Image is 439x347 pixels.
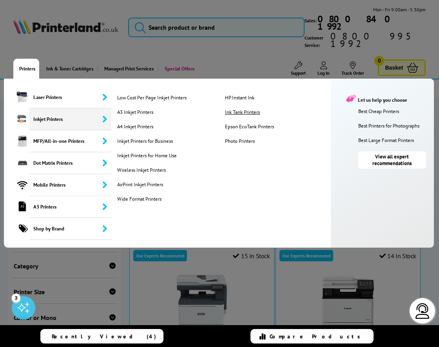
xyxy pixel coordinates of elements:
[52,333,156,340] span: Recently Viewed (4)
[223,109,328,115] a: Ink Tank Printers
[270,333,365,340] span: Compare Products
[346,94,426,103] div: Let us help you choose
[29,152,111,174] span: Dot Matrix Printers
[4,152,111,174] a: Dot Matrix Printers
[29,108,111,130] span: Inkjet Printers
[115,138,220,144] a: Inkjet Printers for Business
[358,137,430,144] a: Best Large Format Printers
[115,152,220,159] a: Inkjet Printers for Home Use
[358,108,430,115] a: Best Cheap Printers
[115,196,220,202] a: Wide Format Printers
[4,174,111,196] a: Mobile Printers
[115,123,220,130] a: A4 Inkjet Printers
[4,196,111,218] a: A3 Printers
[29,218,111,240] span: Shop by Brand
[29,86,111,108] span: Laser Printers
[4,108,111,130] a: Inkjet Printers
[4,218,111,240] a: Shop by Brand
[115,109,220,115] a: A3 Inkjet Printers
[223,123,328,130] a: Epson EcoTank Printers
[29,196,111,218] span: A3 Printers
[40,329,163,343] a: Recently Viewed (4)
[358,151,426,169] a: View all expert recommendations
[4,130,111,152] a: MFP/All-in-one Printers
[29,174,111,196] span: Mobile Printers
[415,303,430,319] img: user-headset-light.svg
[115,94,220,101] a: Low Cost Per Page Inkjet Printers
[223,94,328,101] a: HP Instant Ink
[13,59,39,79] a: Printers
[358,122,430,129] a: Best Printers for Photographs
[250,329,374,343] a: Compare Products
[115,167,220,173] a: Wireless Inkjet Printers
[4,86,111,108] a: Laser Printers
[29,130,111,152] span: MFP/All-in-one Printers
[223,138,328,144] a: Photo Printers
[12,293,20,302] div: 3
[115,181,220,188] a: AirPrint Inkjet Printers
